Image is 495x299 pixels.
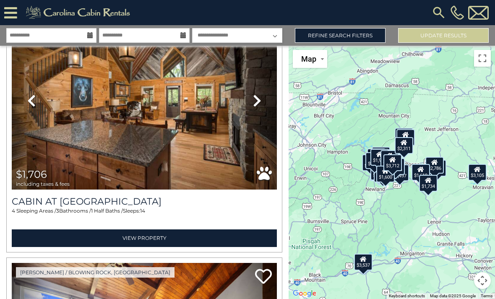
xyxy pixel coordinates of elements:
[481,294,492,298] a: Terms (opens in new tab)
[291,288,318,299] img: Google
[395,137,413,154] div: $2,311
[374,166,392,182] div: $1,588
[255,268,272,286] a: Add to favorites
[12,229,277,247] a: View Property
[389,293,425,299] button: Keyboard shortcuts
[12,207,277,227] div: Sleeping Areas / Bathrooms / Sleeps:
[425,157,444,174] div: $2,786
[140,208,145,214] span: 14
[293,50,327,68] button: Change map style
[396,129,415,146] div: $1,288
[56,208,59,214] span: 3
[12,12,277,190] img: thumbnail_168968507.jpeg
[12,196,277,207] h3: Cabin At Cool Springs
[370,149,389,166] div: $1,902
[419,175,438,192] div: $1,734
[354,254,373,270] div: $3,537
[12,208,15,214] span: 4
[295,28,386,43] a: Refine Search Filters
[362,154,380,171] div: $1,475
[474,50,491,67] button: Toggle fullscreen view
[398,28,489,43] button: Update Results
[376,166,395,182] div: $1,600
[16,267,175,278] a: [PERSON_NAME] / Blowing Rock, [GEOGRAPHIC_DATA]
[384,154,402,171] div: $3,712
[21,4,137,21] img: Khaki-logo.png
[469,164,487,181] div: $3,105
[448,5,466,20] a: [PHONE_NUMBER]
[12,196,277,207] a: Cabin At [GEOGRAPHIC_DATA]
[16,168,47,180] span: $1,706
[16,181,70,187] span: including taxes & fees
[412,164,430,181] div: $1,619
[291,288,318,299] a: Open this area in Google Maps (opens a new window)
[370,164,389,180] div: $1,352
[380,150,399,167] div: $1,706
[365,152,384,169] div: $1,960
[301,55,316,63] span: Map
[431,5,446,20] img: search-regular.svg
[91,208,123,214] span: 1 Half Baths /
[474,272,491,289] button: Map camera controls
[395,128,413,145] div: $1,616
[372,147,390,164] div: $1,779
[430,294,476,298] span: Map data ©2025 Google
